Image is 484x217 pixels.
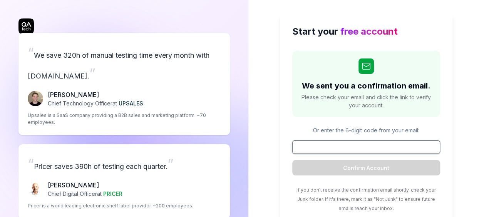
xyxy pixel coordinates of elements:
button: Confirm Account [292,160,440,175]
p: Or enter the 6-digit code from your email: [292,126,440,134]
img: Fredrik Seidl [28,91,43,106]
span: Please check your email and click the link to verify your account. [300,93,432,109]
span: “ [28,44,34,61]
p: Pricer saves 390h of testing each quarter. [28,154,221,174]
span: free account [340,26,398,37]
p: We save 320h of manual testing time every month with [DOMAIN_NAME]. [28,42,221,84]
p: Chief Technology Officer at [48,99,143,107]
a: “We save 320h of manual testing time every month with [DOMAIN_NAME].”Fredrik Seidl[PERSON_NAME]Ch... [18,33,230,135]
p: Upsales is a SaaS company providing a B2B sales and marketing platform. ~70 employees. [28,112,221,126]
img: Chris Chalkitis [28,181,43,197]
span: ” [89,65,95,82]
h2: Start your [292,25,440,38]
span: ” [167,155,174,172]
p: [PERSON_NAME] [48,90,143,99]
span: If you don't receive the confirmation email shortly, check your Junk folder. If it's there, mark ... [296,187,435,211]
span: UPSALES [119,100,143,107]
span: PRICER [103,190,122,197]
span: “ [28,155,34,172]
p: [PERSON_NAME] [48,180,122,190]
p: Chief Digital Officer at [48,190,122,198]
p: Pricer is a world leading electronic shelf label provider. ~200 employees. [28,202,193,209]
h2: We sent you a confirmation email. [302,80,430,92]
